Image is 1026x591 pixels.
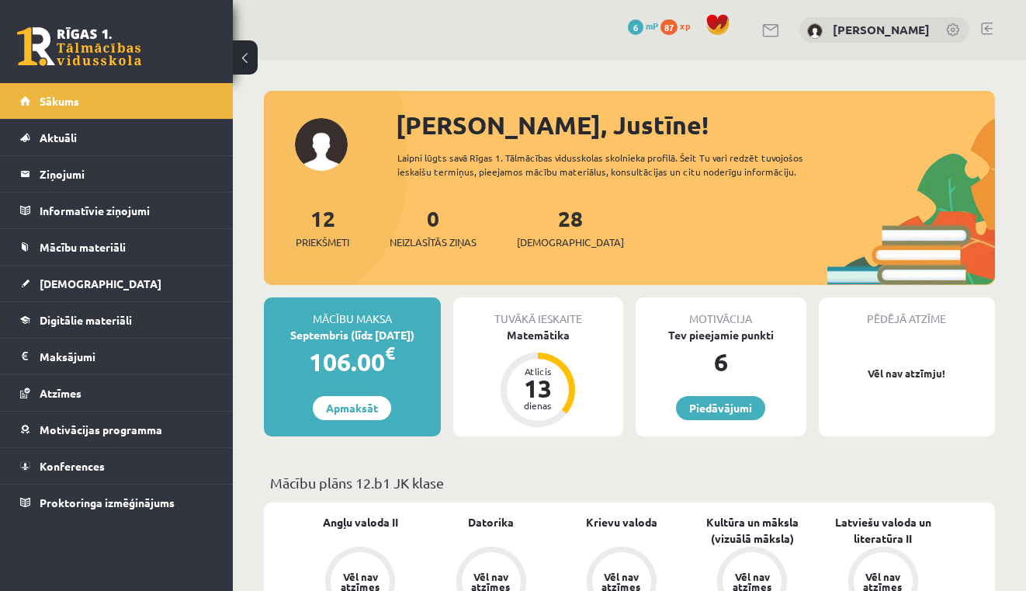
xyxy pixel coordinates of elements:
[687,514,817,547] a: Kultūra un māksla (vizuālā māksla)
[20,448,213,484] a: Konferences
[40,313,132,327] span: Digitālie materiāli
[453,327,624,343] div: Matemātika
[313,396,391,420] a: Apmaksāt
[397,151,836,179] div: Laipni lūgts savā Rīgas 1. Tālmācības vidusskolas skolnieka profilā. Šeit Tu vari redzēt tuvojošo...
[20,339,213,374] a: Maksājumi
[20,120,213,155] a: Aktuāli
[680,19,690,32] span: xp
[40,422,162,436] span: Motivācijas programma
[40,276,161,290] span: [DEMOGRAPHIC_DATA]
[636,297,806,327] div: Motivācija
[264,297,441,327] div: Mācību maksa
[468,514,514,530] a: Datorika
[385,342,395,364] span: €
[819,297,996,327] div: Pēdējā atzīme
[20,193,213,228] a: Informatīvie ziņojumi
[807,23,823,39] img: Justīne Everte
[20,485,213,520] a: Proktoringa izmēģinājums
[323,514,398,530] a: Angļu valoda II
[270,472,989,493] p: Mācību plāns 12.b1 JK klase
[40,193,213,228] legend: Informatīvie ziņojumi
[390,235,477,250] span: Neizlasītās ziņas
[20,266,213,301] a: [DEMOGRAPHIC_DATA]
[264,327,441,343] div: Septembris (līdz [DATE])
[20,302,213,338] a: Digitālie materiāli
[517,204,624,250] a: 28[DEMOGRAPHIC_DATA]
[396,106,995,144] div: [PERSON_NAME], Justīne!
[833,22,930,37] a: [PERSON_NAME]
[40,94,79,108] span: Sākums
[515,367,561,376] div: Atlicis
[40,495,175,509] span: Proktoringa izmēģinājums
[628,19,643,35] span: 6
[296,204,349,250] a: 12Priekšmeti
[20,83,213,119] a: Sākums
[20,156,213,192] a: Ziņojumi
[40,459,105,473] span: Konferences
[390,204,477,250] a: 0Neizlasītās ziņas
[676,396,765,420] a: Piedāvājumi
[453,297,624,327] div: Tuvākā ieskaite
[636,327,806,343] div: Tev pieejamie punkti
[20,375,213,411] a: Atzīmes
[20,412,213,447] a: Motivācijas programma
[17,27,141,66] a: Rīgas 1. Tālmācības vidusskola
[40,130,77,144] span: Aktuāli
[453,327,624,429] a: Matemātika Atlicis 13 dienas
[586,514,657,530] a: Krievu valoda
[517,235,624,250] span: [DEMOGRAPHIC_DATA]
[818,514,948,547] a: Latviešu valoda un literatūra II
[515,401,561,410] div: dienas
[40,240,126,254] span: Mācību materiāli
[660,19,698,32] a: 87 xp
[40,386,81,400] span: Atzīmes
[660,19,678,35] span: 87
[636,343,806,381] div: 6
[20,229,213,265] a: Mācību materiāli
[827,366,988,381] p: Vēl nav atzīmju!
[646,19,658,32] span: mP
[296,235,349,250] span: Priekšmeti
[40,339,213,374] legend: Maksājumi
[515,376,561,401] div: 13
[40,156,213,192] legend: Ziņojumi
[264,343,441,381] div: 106.00
[628,19,658,32] a: 6 mP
